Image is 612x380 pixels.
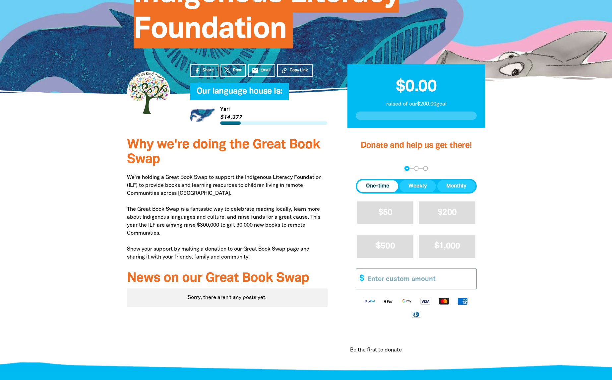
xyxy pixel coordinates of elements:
span: Share [203,67,214,73]
span: Weekly [408,182,427,190]
span: Our language house is: [197,88,282,100]
button: One-time [357,180,398,192]
span: $200 [438,209,457,216]
a: Share [190,64,218,77]
button: Weekly [399,180,436,192]
button: Navigate to step 3 of 3 to enter your payment details [423,166,428,171]
span: Email [261,67,271,73]
img: Google Pay logo [398,297,416,305]
span: $1,000 [434,242,460,250]
button: $50 [357,201,414,224]
div: Paginated content [127,288,328,307]
p: Be the first to donate [350,346,402,354]
span: Why we're doing the Great Book Swap [127,139,320,166]
a: Post [220,64,246,77]
a: emailEmail [248,64,275,77]
span: One-time [366,182,389,190]
span: Copy Link [290,67,308,73]
p: raised of our $200.00 goal [356,100,477,108]
img: Mastercard logo [435,297,453,305]
div: Donation frequency [356,179,477,193]
div: Available payment methods [356,292,477,323]
button: $1,000 [419,235,475,258]
button: Copy Link [277,64,313,77]
p: We're holding a Great Book Swap to support the Indigenous Literacy Foundation (ILF) to provide bo... [127,174,328,261]
button: Navigate to step 2 of 3 to enter your details [414,166,419,171]
input: Enter custom amount [363,269,476,289]
img: American Express logo [453,297,472,305]
button: $500 [357,235,414,258]
span: $500 [376,242,395,250]
span: $ [356,269,364,289]
button: $200 [419,201,475,224]
img: Paypal logo [360,297,379,305]
span: $50 [378,209,393,216]
button: Navigate to step 1 of 3 to enter your donation amount [404,166,409,171]
h3: News on our Great Book Swap [127,271,328,286]
h6: My Team [190,94,328,98]
span: $0.00 [396,79,437,95]
i: email [252,67,259,74]
span: Post [233,67,241,73]
img: Apple Pay logo [379,297,398,305]
span: Donate and help us get there! [361,142,472,149]
img: Visa logo [416,297,435,305]
div: Sorry, there aren't any posts yet. [127,288,328,307]
button: Monthly [437,180,475,192]
div: Donation stream [347,338,485,362]
span: Monthly [446,182,466,190]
